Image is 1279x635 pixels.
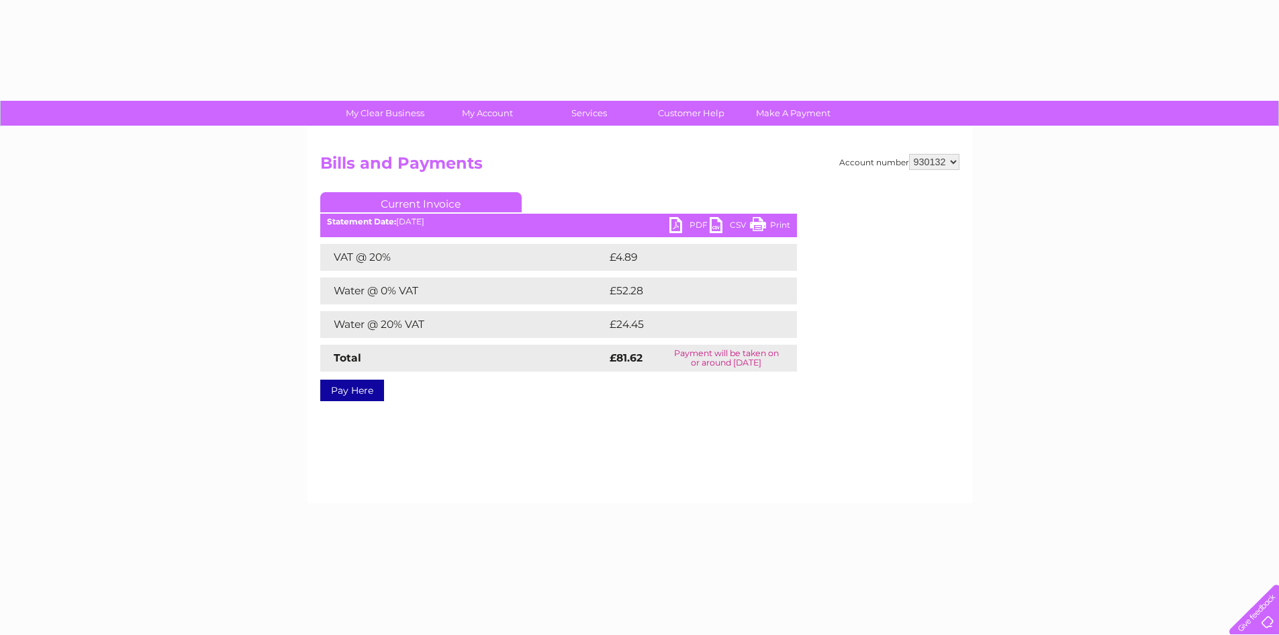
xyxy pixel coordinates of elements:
[320,154,959,179] h2: Bills and Payments
[330,101,440,126] a: My Clear Business
[669,217,710,237] a: PDF
[534,101,645,126] a: Services
[432,101,542,126] a: My Account
[320,192,522,212] a: Current Invoice
[656,345,797,372] td: Payment will be taken on or around [DATE]
[320,244,606,271] td: VAT @ 20%
[320,278,606,304] td: Water @ 0% VAT
[610,351,643,364] strong: £81.62
[710,217,750,237] a: CSV
[320,380,384,401] a: Pay Here
[636,101,747,126] a: Customer Help
[320,311,606,338] td: Water @ 20% VAT
[327,216,396,226] b: Statement Date:
[738,101,849,126] a: Make A Payment
[334,351,361,364] strong: Total
[839,154,959,170] div: Account number
[320,217,797,226] div: [DATE]
[750,217,790,237] a: Print
[606,278,769,304] td: £52.28
[606,244,766,271] td: £4.89
[606,311,770,338] td: £24.45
